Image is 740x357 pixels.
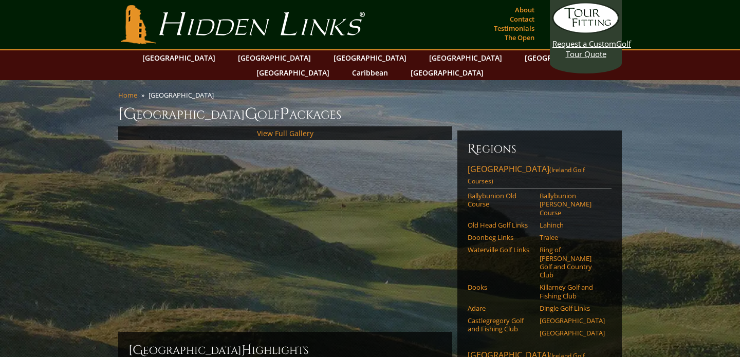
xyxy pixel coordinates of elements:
[233,50,316,65] a: [GEOGRAPHIC_DATA]
[137,50,220,65] a: [GEOGRAPHIC_DATA]
[540,304,605,312] a: Dingle Golf Links
[540,246,605,279] a: Ring of [PERSON_NAME] Golf and Country Club
[540,192,605,217] a: Ballybunion [PERSON_NAME] Course
[251,65,335,80] a: [GEOGRAPHIC_DATA]
[468,316,533,333] a: Castlegregory Golf and Fishing Club
[149,90,218,100] li: [GEOGRAPHIC_DATA]
[540,329,605,337] a: [GEOGRAPHIC_DATA]
[468,233,533,241] a: Doonbeg Links
[468,304,533,312] a: Adare
[468,163,612,189] a: [GEOGRAPHIC_DATA](Ireland Golf Courses)
[468,141,612,157] h6: Regions
[118,90,137,100] a: Home
[540,283,605,300] a: Killarney Golf and Fishing Club
[257,128,313,138] a: View Full Gallery
[512,3,537,17] a: About
[424,50,507,65] a: [GEOGRAPHIC_DATA]
[468,283,533,291] a: Dooks
[468,246,533,254] a: Waterville Golf Links
[507,12,537,26] a: Contact
[552,39,616,49] span: Request a Custom
[280,104,289,124] span: P
[468,192,533,209] a: Ballybunion Old Course
[245,104,257,124] span: G
[502,30,537,45] a: The Open
[328,50,412,65] a: [GEOGRAPHIC_DATA]
[347,65,393,80] a: Caribbean
[520,50,603,65] a: [GEOGRAPHIC_DATA]
[118,104,622,124] h1: [GEOGRAPHIC_DATA] olf ackages
[405,65,489,80] a: [GEOGRAPHIC_DATA]
[540,221,605,229] a: Lahinch
[468,221,533,229] a: Old Head Golf Links
[491,21,537,35] a: Testimonials
[540,316,605,325] a: [GEOGRAPHIC_DATA]
[540,233,605,241] a: Tralee
[552,3,619,59] a: Request a CustomGolf Tour Quote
